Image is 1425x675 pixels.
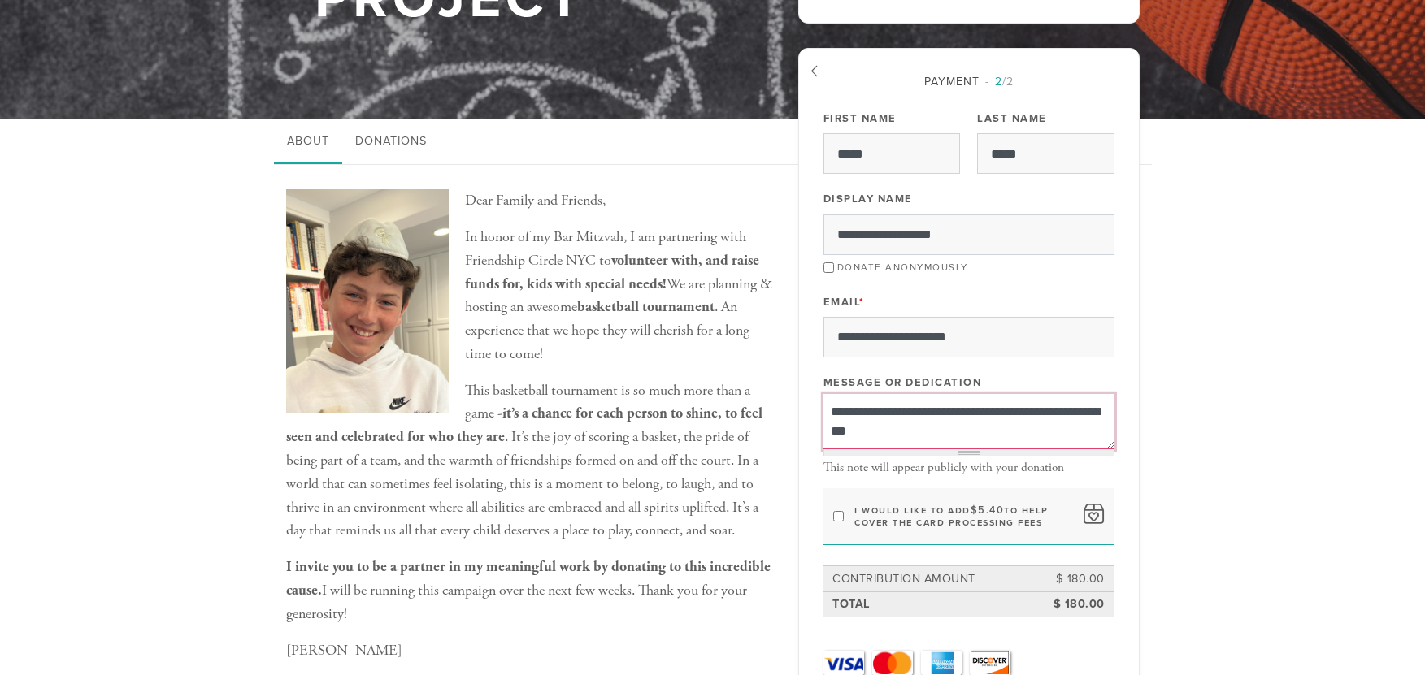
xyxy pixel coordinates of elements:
[577,297,715,316] b: basketball tournament
[286,404,762,446] b: it’s a chance for each person to shine, to feel seen and celebrated for who they are
[859,296,865,309] span: This field is required.
[971,504,979,517] span: $
[342,119,440,165] a: Donations
[286,639,774,663] p: [PERSON_NAME]
[837,262,968,273] label: Donate Anonymously
[985,75,1014,89] span: /2
[823,375,982,390] label: Message or dedication
[995,75,1002,89] span: 2
[286,557,771,599] b: I invite you to be a partner in my meaningful work by donating to this incredible cause.
[921,651,962,675] a: Amex
[977,111,1047,126] label: Last Name
[1034,568,1107,591] td: $ 180.00
[854,504,1073,529] label: I would like to add to help cover the card processing fees
[465,251,759,293] b: volunteer with, and raise funds for, kids with special needs!
[830,593,1034,616] td: Total
[823,651,864,675] a: Visa
[286,189,774,213] p: Dear Family and Friends,
[872,651,913,675] a: MasterCard
[823,111,897,126] label: First Name
[823,295,865,309] label: Email
[970,651,1010,675] a: Discover
[286,226,774,366] p: In honor of my Bar Mitzvah, I am partnering with Friendship Circle NYC to We are planning & hosti...
[823,461,1114,475] div: This note will appear publicly with your donation
[286,556,774,625] p: I will be running this campaign over the next few weeks. Thank you for your generosity!
[286,379,774,543] p: This basketball tournament is so much more than a game - . It’s the joy of scoring a basket, the ...
[823,73,1114,90] div: Payment
[823,192,913,206] label: Display Name
[830,568,1034,591] td: Contribution Amount
[1034,593,1107,616] td: $ 180.00
[274,119,342,165] a: About
[978,504,1004,517] span: 5.40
